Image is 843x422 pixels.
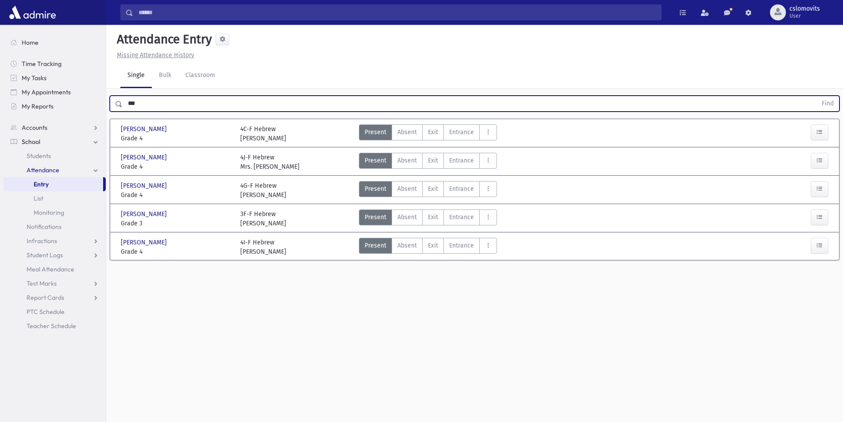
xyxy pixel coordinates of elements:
[4,276,106,290] a: Test Marks
[397,241,417,250] span: Absent
[27,279,57,287] span: Test Marks
[7,4,58,21] img: AdmirePro
[449,156,474,165] span: Entrance
[120,63,152,88] a: Single
[365,156,386,165] span: Present
[4,248,106,262] a: Student Logs
[121,209,169,219] span: [PERSON_NAME]
[22,138,40,146] span: School
[4,205,106,220] a: Monitoring
[4,57,106,71] a: Time Tracking
[449,184,474,194] span: Entrance
[365,184,386,194] span: Present
[4,71,106,85] a: My Tasks
[121,247,231,256] span: Grade 4
[113,51,194,59] a: Missing Attendance History
[789,5,820,12] span: cslomovits
[4,85,106,99] a: My Appointments
[133,4,661,20] input: Search
[27,251,63,259] span: Student Logs
[449,241,474,250] span: Entrance
[397,184,417,194] span: Absent
[22,74,46,82] span: My Tasks
[4,191,106,205] a: List
[397,156,417,165] span: Absent
[22,88,71,96] span: My Appointments
[117,51,194,59] u: Missing Attendance History
[4,35,106,50] a: Home
[359,238,497,256] div: AttTypes
[428,241,438,250] span: Exit
[27,308,65,316] span: PTC Schedule
[27,166,59,174] span: Attendance
[4,135,106,149] a: School
[428,128,438,137] span: Exit
[365,128,386,137] span: Present
[449,213,474,222] span: Entrance
[27,152,51,160] span: Students
[4,290,106,305] a: Report Cards
[4,234,106,248] a: Infractions
[22,124,47,132] span: Accounts
[4,319,106,333] a: Teacher Schedule
[27,265,74,273] span: Meal Attendance
[4,305,106,319] a: PTC Schedule
[34,180,49,188] span: Entry
[4,99,106,113] a: My Reports
[397,213,417,222] span: Absent
[240,153,300,171] div: 4J-F Hebrew Mrs. [PERSON_NAME]
[240,238,286,256] div: 4I-F Hebrew [PERSON_NAME]
[27,322,76,330] span: Teacher Schedule
[4,177,103,191] a: Entry
[4,220,106,234] a: Notifications
[121,134,231,143] span: Grade 4
[428,213,438,222] span: Exit
[27,223,62,231] span: Notifications
[428,184,438,194] span: Exit
[449,128,474,137] span: Entrance
[789,12,820,19] span: User
[359,181,497,200] div: AttTypes
[4,262,106,276] a: Meal Attendance
[34,194,43,202] span: List
[121,219,231,228] span: Grade 3
[240,181,286,200] div: 4G-F Hebrew [PERSON_NAME]
[22,60,62,68] span: Time Tracking
[397,128,417,137] span: Absent
[816,96,839,111] button: Find
[4,120,106,135] a: Accounts
[365,241,386,250] span: Present
[121,238,169,247] span: [PERSON_NAME]
[22,39,38,46] span: Home
[240,124,286,143] div: 4C-F Hebrew [PERSON_NAME]
[240,209,286,228] div: 3F-F Hebrew [PERSON_NAME]
[27,237,57,245] span: Infractions
[34,209,64,217] span: Monitoring
[22,102,54,110] span: My Reports
[152,63,178,88] a: Bulk
[178,63,222,88] a: Classroom
[121,153,169,162] span: [PERSON_NAME]
[121,190,231,200] span: Grade 4
[113,32,212,47] h5: Attendance Entry
[27,294,64,302] span: Report Cards
[121,181,169,190] span: [PERSON_NAME]
[4,149,106,163] a: Students
[4,163,106,177] a: Attendance
[359,153,497,171] div: AttTypes
[428,156,438,165] span: Exit
[121,162,231,171] span: Grade 4
[121,124,169,134] span: [PERSON_NAME]
[365,213,386,222] span: Present
[359,209,497,228] div: AttTypes
[359,124,497,143] div: AttTypes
